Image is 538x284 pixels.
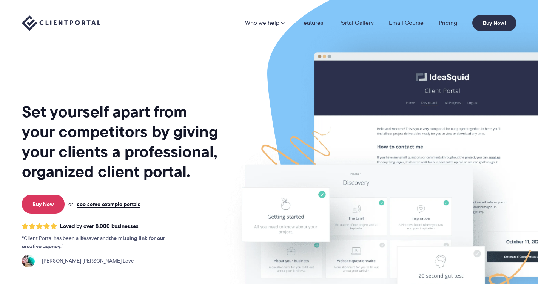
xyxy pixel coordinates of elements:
[300,20,323,26] a: Features
[38,257,134,265] span: [PERSON_NAME] [PERSON_NAME] Love
[22,234,180,251] p: Client Portal has been a lifesaver and .
[60,223,139,229] span: Loved by over 8,000 businesses
[22,195,65,214] a: Buy Now
[68,201,73,208] span: or
[389,20,424,26] a: Email Course
[439,20,457,26] a: Pricing
[472,15,516,31] a: Buy Now!
[77,201,140,208] a: see some example portals
[22,102,220,182] h1: Set yourself apart from your competitors by giving your clients a professional, organized client ...
[245,20,285,26] a: Who we help
[22,234,165,250] strong: the missing link for our creative agency
[338,20,374,26] a: Portal Gallery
